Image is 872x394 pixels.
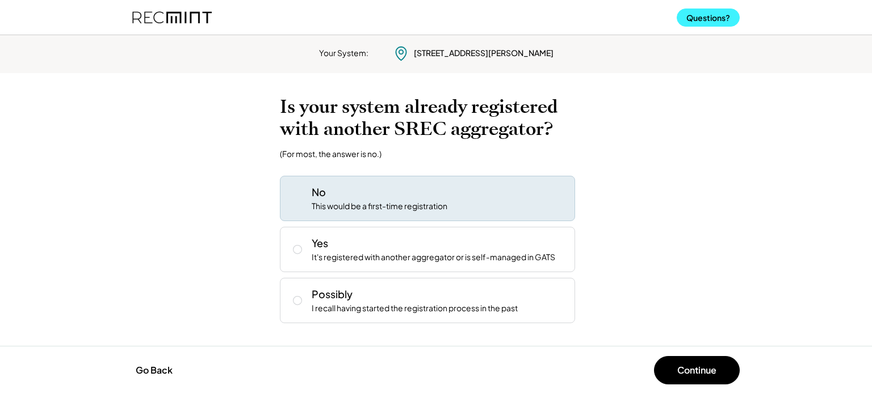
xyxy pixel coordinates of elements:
h2: Is your system already registered with another SREC aggregator? [280,96,592,140]
div: [STREET_ADDRESS][PERSON_NAME] [414,48,554,59]
div: Your System: [319,48,368,59]
div: (For most, the answer is no.) [280,149,381,159]
div: No [312,185,326,199]
div: Possibly [312,287,353,301]
button: Questions? [677,9,740,27]
button: Go Back [132,358,176,383]
div: This would be a first-time registration [312,201,447,212]
div: I recall having started the registration process in the past [312,303,518,314]
img: recmint-logotype%403x%20%281%29.jpeg [132,2,212,32]
div: It's registered with another aggregator or is self-managed in GATS [312,252,555,263]
button: Continue [654,356,740,384]
div: Yes [312,236,328,250]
